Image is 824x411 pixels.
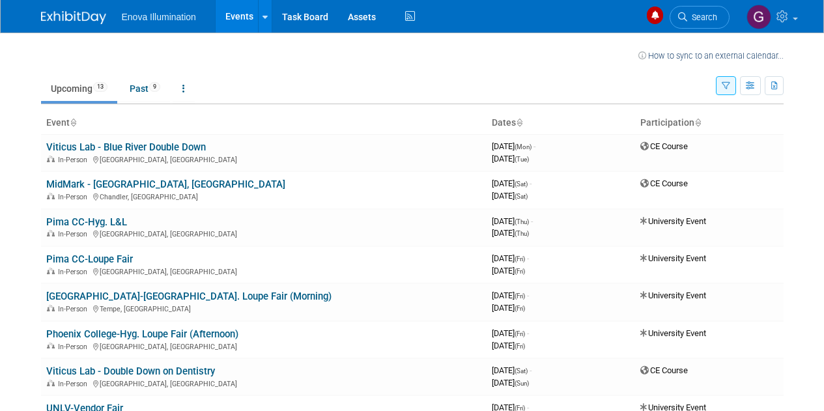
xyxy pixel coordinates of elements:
div: Tempe, [GEOGRAPHIC_DATA] [46,303,481,313]
div: [GEOGRAPHIC_DATA], [GEOGRAPHIC_DATA] [46,341,481,351]
div: [GEOGRAPHIC_DATA], [GEOGRAPHIC_DATA] [46,154,481,164]
span: In-Person [58,156,91,164]
span: (Thu) [515,218,529,225]
span: 13 [93,82,107,92]
a: Upcoming13 [41,76,117,101]
span: - [527,291,529,300]
img: In-Person Event [47,156,55,162]
span: (Thu) [515,230,529,237]
div: Chandler, [GEOGRAPHIC_DATA] [46,191,481,201]
a: Pima CC-Hyg. L&L [46,216,127,228]
span: - [530,365,532,375]
th: Event [41,112,487,134]
div: [GEOGRAPHIC_DATA], [GEOGRAPHIC_DATA] [46,266,481,276]
img: ExhibitDay [41,11,106,24]
span: University Event [640,216,706,226]
span: [DATE] [492,291,529,300]
img: In-Person Event [47,343,55,349]
span: In-Person [58,343,91,351]
span: [DATE] [492,141,535,151]
span: [DATE] [492,341,525,350]
span: (Fri) [515,292,525,300]
img: In-Person Event [47,305,55,311]
span: [DATE] [492,178,532,188]
span: (Fri) [515,330,525,337]
div: [GEOGRAPHIC_DATA], [GEOGRAPHIC_DATA] [46,378,481,388]
a: [GEOGRAPHIC_DATA]-[GEOGRAPHIC_DATA]. Loupe Fair (Morning) [46,291,332,302]
span: University Event [640,291,706,300]
img: In-Person Event [47,230,55,236]
th: Dates [487,112,635,134]
img: In-Person Event [47,380,55,386]
span: In-Person [58,268,91,276]
span: In-Person [58,193,91,201]
th: Participation [635,112,784,134]
span: [DATE] [492,328,529,338]
span: (Sat) [515,193,528,200]
span: Search [687,12,717,22]
span: [DATE] [492,303,525,313]
span: - [530,178,532,188]
span: [DATE] [492,253,529,263]
span: [DATE] [492,266,525,276]
a: Pima CC-Loupe Fair [46,253,133,265]
a: Sort by Event Name [70,117,76,128]
span: (Fri) [515,305,525,312]
span: CE Course [640,141,688,151]
span: Enova Illumination [122,12,196,22]
span: [DATE] [492,365,532,375]
span: (Fri) [515,268,525,275]
span: (Sun) [515,380,529,387]
a: MidMark - [GEOGRAPHIC_DATA], [GEOGRAPHIC_DATA] [46,178,285,190]
a: Viticus Lab - Double Down on Dentistry [46,365,215,377]
img: Garrett Alcaraz [746,5,771,29]
span: - [527,253,529,263]
span: In-Person [58,380,91,388]
span: CE Course [640,365,688,375]
span: (Fri) [515,255,525,262]
span: - [533,141,535,151]
a: Sort by Start Date [516,117,522,128]
span: [DATE] [492,154,529,163]
a: Past9 [120,76,170,101]
span: (Fri) [515,343,525,350]
a: Search [670,6,730,29]
div: [GEOGRAPHIC_DATA], [GEOGRAPHIC_DATA] [46,228,481,238]
span: [DATE] [492,191,528,201]
span: (Tue) [515,156,529,163]
span: In-Person [58,305,91,313]
span: CE Course [640,178,688,188]
span: University Event [640,253,706,263]
img: In-Person Event [47,193,55,199]
img: In-Person Event [47,268,55,274]
span: - [531,216,533,226]
span: University Event [640,328,706,338]
span: [DATE] [492,378,529,388]
a: How to sync to an external calendar... [638,51,784,61]
a: Sort by Participation Type [694,117,701,128]
a: Viticus Lab - Blue River Double Down [46,141,206,153]
span: (Mon) [515,143,532,150]
span: (Sat) [515,367,528,375]
a: Phoenix College-Hyg. Loupe Fair (Afternoon) [46,328,238,340]
span: [DATE] [492,228,529,238]
span: - [527,328,529,338]
span: [DATE] [492,216,533,226]
span: In-Person [58,230,91,238]
span: 9 [149,82,160,92]
span: (Sat) [515,180,528,188]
